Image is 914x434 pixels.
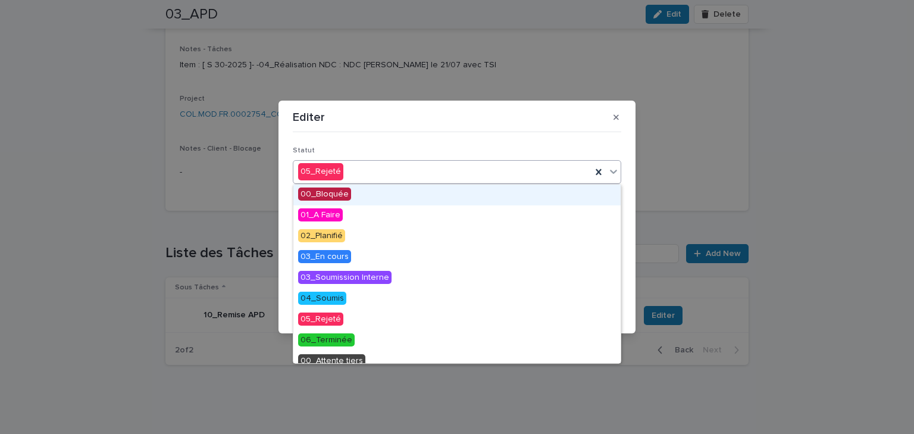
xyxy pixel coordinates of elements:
[293,268,621,289] div: 03_Soumission Interne
[298,188,351,201] span: 00_Bloquée
[298,333,355,346] span: 06_Terminée
[293,310,621,330] div: 05_Rejeté
[298,271,392,284] span: 03_Soumission Interne
[298,354,365,367] span: 00_Attente tiers
[293,289,621,310] div: 04_Soumis
[298,229,345,242] span: 02_Planifié
[298,250,351,263] span: 03_En cours
[298,313,343,326] span: 05_Rejeté
[298,292,346,305] span: 04_Soumis
[293,247,621,268] div: 03_En cours
[293,226,621,247] div: 02_Planifié
[293,185,621,205] div: 00_Bloquée
[298,163,343,180] div: 05_Rejeté
[293,351,621,372] div: 00_Attente tiers
[293,205,621,226] div: 01_A Faire
[293,330,621,351] div: 06_Terminée
[293,110,325,124] p: Editer
[293,147,315,154] span: Statut
[298,208,343,221] span: 01_A Faire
